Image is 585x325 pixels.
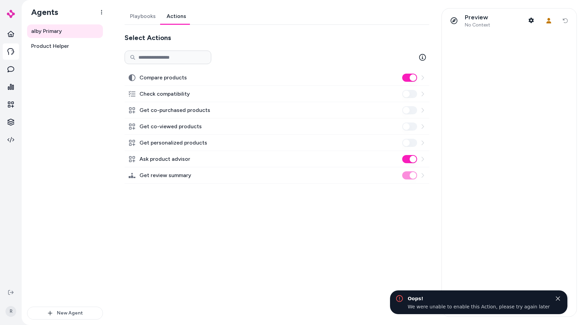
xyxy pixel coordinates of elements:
[408,303,550,310] div: We were unable to enable this Action, please try again later
[408,294,550,303] div: Oops!
[27,24,103,38] a: alby Primary
[7,10,15,18] img: alby Logo
[139,139,207,147] label: Get personalized products
[139,155,190,163] label: Ask product advisor
[139,122,202,131] label: Get co-viewed products
[125,8,161,24] a: Playbooks
[139,90,190,98] label: Check compatibility
[4,301,18,322] button: R
[125,33,429,42] h2: Select Actions
[31,42,69,50] span: Product Helper
[31,27,62,35] span: alby Primary
[465,14,490,21] p: Preview
[161,8,192,24] a: Actions
[139,106,210,114] label: Get co-purchased products
[27,307,103,320] button: New Agent
[554,294,562,303] button: Close toast
[5,306,16,317] span: R
[139,171,191,179] label: Get review summary
[465,22,490,28] span: No Context
[26,7,58,17] h1: Agents
[27,39,103,53] a: Product Helper
[139,74,187,82] label: Compare products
